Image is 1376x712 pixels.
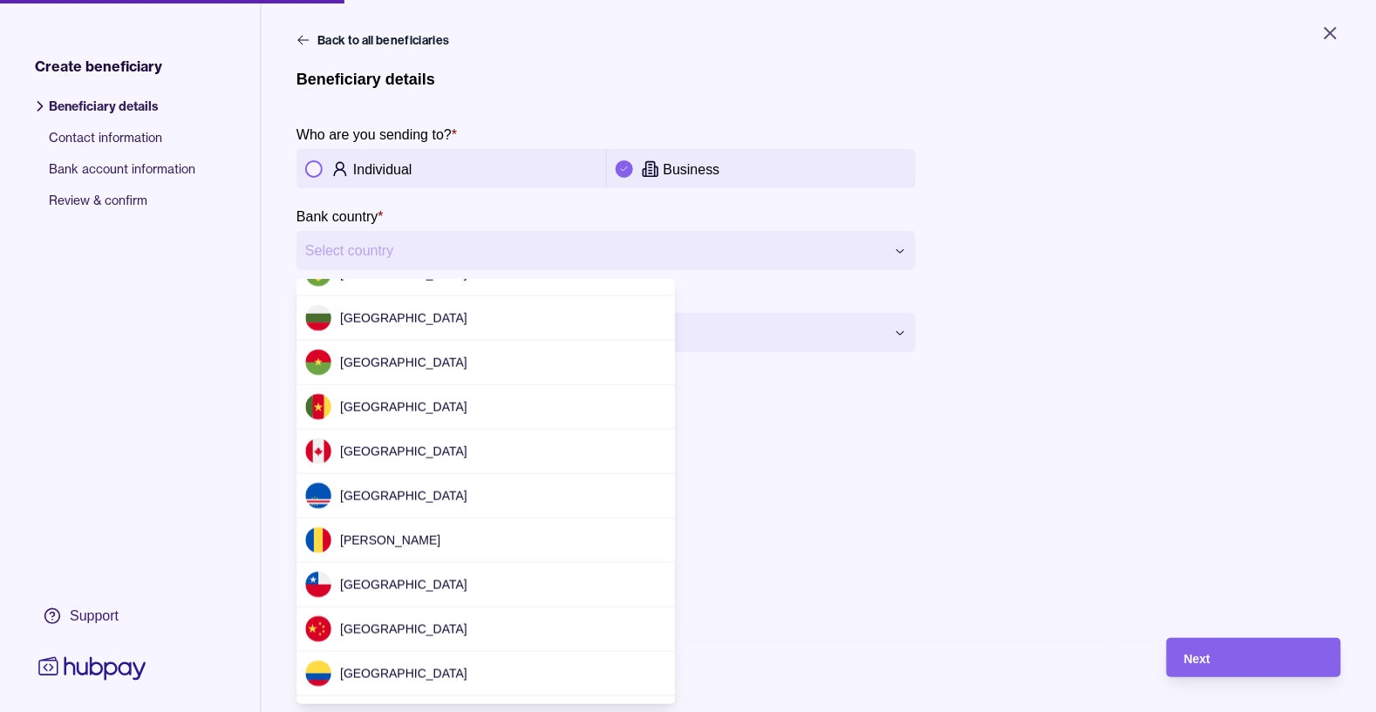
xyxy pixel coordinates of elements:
img: cv [305,483,331,509]
img: br [305,261,331,287]
span: [GEOGRAPHIC_DATA] [340,400,467,414]
img: co [305,661,331,687]
img: cl [305,572,331,598]
span: [GEOGRAPHIC_DATA] [340,667,467,681]
span: [GEOGRAPHIC_DATA] [340,489,467,503]
img: cn [305,616,331,642]
span: [GEOGRAPHIC_DATA] [340,267,467,281]
span: Next [1184,652,1210,666]
span: [GEOGRAPHIC_DATA] [340,622,467,636]
span: [GEOGRAPHIC_DATA] [340,444,467,458]
span: [PERSON_NAME] [340,533,440,547]
img: td [305,527,331,553]
img: bf [305,349,331,376]
img: cm [305,394,331,420]
span: [GEOGRAPHIC_DATA] [340,356,467,370]
span: [GEOGRAPHIC_DATA] [340,311,467,325]
img: bg [305,305,331,331]
span: [GEOGRAPHIC_DATA] [340,578,467,592]
img: ca [305,438,331,464]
